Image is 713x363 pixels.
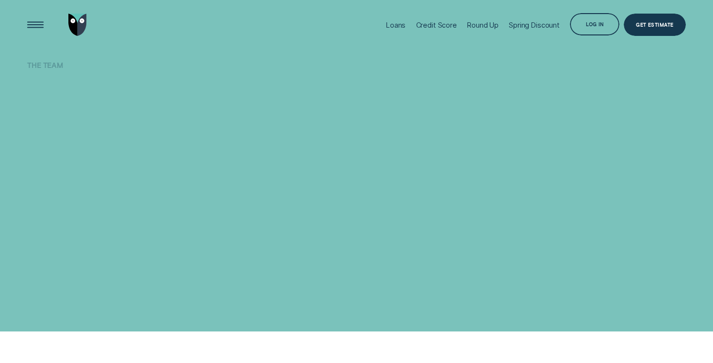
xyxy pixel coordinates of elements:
div: Spring Discount [509,21,560,29]
h4: Steering the Wisr vision [27,72,242,176]
button: Open Menu [24,14,47,36]
div: Credit Score [416,21,457,29]
img: Wisr [68,14,87,36]
button: Log in [570,13,619,35]
div: Loans [386,21,405,29]
h1: The Team [27,61,242,84]
a: Get Estimate [624,14,686,36]
div: Round Up [467,21,499,29]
